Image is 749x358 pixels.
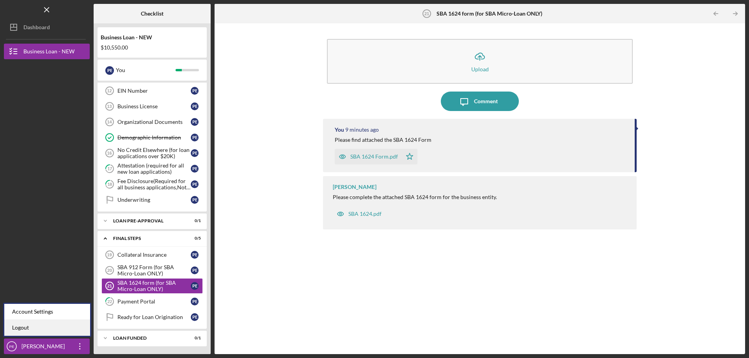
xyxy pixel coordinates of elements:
div: SBA 1624 Form.pdf [350,153,398,160]
a: 21SBA 1624 form (for SBA Micro-Loan ONLY)PE [101,278,203,294]
a: 19Collateral InsurancePE [101,247,203,263]
div: P E [191,251,199,259]
div: Please complete the attached SBA 1624 form for the business entity. [333,194,497,200]
tspan: 18 [107,182,112,187]
button: PE[PERSON_NAME] [4,339,90,354]
div: [PERSON_NAME] [333,184,376,190]
div: P E [191,87,199,95]
div: Please find attached the SBA 1624 Form [335,137,431,143]
div: EIN Number [117,88,191,94]
div: P E [191,313,199,321]
tspan: 12 [107,88,112,93]
button: Business Loan - NEW [4,44,90,59]
div: P E [105,66,114,75]
a: 13Business LicensePE [101,99,203,114]
b: SBA 1624 form (for SBA Micro-Loan ONLY) [437,11,542,17]
div: P E [191,149,199,157]
div: P E [191,118,199,126]
a: 18Fee Disclosure(Required for all business applications,Not needed for Contractor loans)PE [101,176,203,192]
a: 14Organizational DocumentsPE [101,114,203,130]
div: P E [191,180,199,188]
tspan: 16 [107,151,112,155]
a: 16No Credit Elsewhere (for loan applications over $20K)PE [101,145,203,161]
tspan: 22 [107,299,112,304]
a: 20SBA 912 Form (for SBA Micro-Loan ONLY)PE [101,263,203,278]
text: PE [9,344,14,349]
div: Dashboard [23,19,50,37]
div: SBA 912 Form (for SBA Micro-Loan ONLY) [117,264,191,277]
div: Payment Portal [117,298,191,305]
a: Ready for Loan OriginationPE [101,309,203,325]
a: 17Attestation (required for all new loan applications)PE [101,161,203,176]
a: Demographic InformationPE [101,130,203,145]
div: Fee Disclosure(Required for all business applications,Not needed for Contractor loans) [117,178,191,190]
tspan: 21 [107,284,112,288]
div: P E [191,266,199,274]
div: P E [191,196,199,204]
tspan: 20 [107,268,112,273]
div: Collateral Insurance [117,252,191,258]
tspan: 13 [107,104,112,109]
div: Business Loan - NEW [101,34,204,41]
div: P E [191,298,199,305]
a: Logout [4,320,90,336]
div: Comment [474,92,498,111]
tspan: 21 [424,11,429,16]
a: 22Payment PortalPE [101,294,203,309]
time: 2025-10-08 17:48 [345,127,379,133]
div: Business Loan - NEW [23,44,75,61]
div: SBA 1624.pdf [348,211,382,217]
div: P E [191,165,199,173]
button: SBA 1624.pdf [333,206,385,222]
div: $10,550.00 [101,44,204,51]
div: You [335,127,344,133]
div: No Credit Elsewhere (for loan applications over $20K) [117,147,191,159]
a: 12EIN NumberPE [101,83,203,99]
div: SBA 1624 form (for SBA Micro-Loan ONLY) [117,280,191,292]
div: [PERSON_NAME] [20,339,70,356]
tspan: 19 [107,252,112,257]
button: SBA 1624 Form.pdf [335,149,417,164]
div: P E [191,102,199,110]
button: Upload [327,39,633,84]
div: Attestation (required for all new loan applications) [117,162,191,175]
div: Underwriting [117,197,191,203]
b: Checklist [141,11,163,17]
div: 0 / 1 [187,219,201,223]
button: Dashboard [4,19,90,35]
div: Demographic Information [117,134,191,141]
div: P E [191,282,199,290]
div: Business License [117,103,191,109]
div: Ready for Loan Origination [117,314,191,320]
button: Comment [441,92,519,111]
div: 0 / 5 [187,236,201,241]
div: P E [191,134,199,141]
div: LOAN FUNDED [113,336,181,340]
div: FINAL STEPS [113,236,181,241]
div: LOAN PRE-APPROVAL [113,219,181,223]
div: Upload [471,66,489,72]
tspan: 17 [107,166,112,171]
div: Organizational Documents [117,119,191,125]
div: Account Settings [4,304,90,320]
a: UnderwritingPE [101,192,203,208]
div: 0 / 1 [187,336,201,340]
tspan: 14 [107,120,112,124]
div: You [116,63,176,77]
